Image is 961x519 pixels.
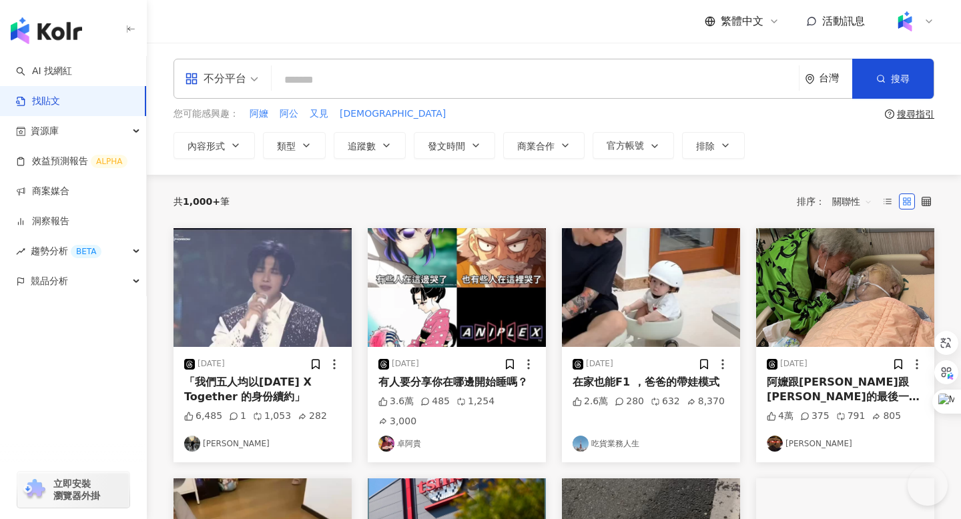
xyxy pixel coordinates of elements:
button: 搜尋 [852,59,934,99]
div: BETA [71,245,101,258]
div: 排序： [797,191,880,212]
a: 洞察報告 [16,215,69,228]
span: rise [16,247,25,256]
span: 發文時間 [428,141,465,151]
button: 追蹤數 [334,132,406,159]
img: KOL Avatar [767,436,783,452]
div: 台灣 [819,73,852,84]
span: 繁體中文 [721,14,763,29]
img: post-image [562,228,740,347]
div: 共 筆 [174,196,230,207]
div: 阿嬤跟[PERSON_NAME]跟[PERSON_NAME]的最後一句話 ：我會愛你一輩子 . . 阿公畢業快樂🎓 我以後還要當你的孫子ㄛ 你是最棒的阿公↖(^ω^)↗ [767,375,924,405]
div: 3,000 [378,415,416,428]
span: 1,000+ [183,196,220,207]
div: [DATE] [586,358,613,370]
div: 搜尋指引 [897,109,934,119]
a: searchAI 找網紅 [16,65,72,78]
span: 商業合作 [517,141,555,151]
span: 官方帳號 [607,140,644,151]
button: 排除 [682,132,745,159]
div: 有人要分享你在哪邊開始睡嗎？ [378,375,535,390]
button: 商業合作 [503,132,585,159]
img: chrome extension [21,479,47,500]
button: [DEMOGRAPHIC_DATA] [339,107,446,121]
img: logo [11,17,82,44]
div: 791 [836,410,866,423]
span: question-circle [885,109,894,119]
img: post-image [174,228,352,347]
button: 內容形式 [174,132,255,159]
span: 阿公 [280,107,298,121]
span: 立即安裝 瀏覽器外掛 [53,478,100,502]
span: 活動訊息 [822,15,865,27]
div: 6,485 [184,410,222,423]
span: 排除 [696,141,715,151]
div: [DATE] [198,358,225,370]
div: 不分平台 [185,68,246,89]
span: 類型 [277,141,296,151]
a: KOL Avatar[PERSON_NAME] [767,436,924,452]
span: [DEMOGRAPHIC_DATA] [340,107,446,121]
a: KOL Avatar吃貨業務人生 [573,436,729,452]
span: appstore [185,72,198,85]
div: 485 [420,395,450,408]
div: [DATE] [780,358,808,370]
img: Kolr%20app%20icon%20%281%29.png [892,9,918,34]
a: 效益預測報告ALPHA [16,155,127,168]
img: KOL Avatar [184,436,200,452]
img: post-image [368,228,546,347]
button: 類型 [263,132,326,159]
img: KOL Avatar [573,436,589,452]
a: KOL Avatar[PERSON_NAME] [184,436,341,452]
button: 阿嬤 [249,107,269,121]
span: 內容形式 [188,141,225,151]
div: [DATE] [392,358,419,370]
a: KOL Avatar卓阿貴 [378,436,535,452]
button: 發文時間 [414,132,495,159]
span: 競品分析 [31,266,68,296]
div: 1,053 [253,410,291,423]
div: 280 [615,395,644,408]
img: post-image [756,228,934,347]
span: 追蹤數 [348,141,376,151]
span: environment [805,74,815,84]
a: 商案媒合 [16,185,69,198]
span: 又見 [310,107,328,121]
div: 282 [298,410,327,423]
img: KOL Avatar [378,436,394,452]
div: 4萬 [767,410,793,423]
a: chrome extension立即安裝 瀏覽器外掛 [17,472,129,508]
div: 805 [872,410,901,423]
div: 「我們五人均以[DATE] X Together 的身份續約」 [184,375,341,405]
span: 搜尋 [891,73,910,84]
button: 阿公 [279,107,299,121]
span: 阿嬤 [250,107,268,121]
div: 375 [800,410,830,423]
div: 3.6萬 [378,395,414,408]
span: 關聯性 [832,191,872,212]
div: 1,254 [456,395,495,408]
iframe: Help Scout Beacon - Open [908,466,948,506]
div: 在家也能F1 ，爸爸的帶娃模式 [573,375,729,390]
div: 2.6萬 [573,395,608,408]
a: 找貼文 [16,95,60,108]
span: 趨勢分析 [31,236,101,266]
button: 官方帳號 [593,132,674,159]
div: 632 [651,395,680,408]
div: 1 [229,410,246,423]
span: 資源庫 [31,116,59,146]
span: 您可能感興趣： [174,107,239,121]
button: 又見 [309,107,329,121]
div: 8,370 [687,395,725,408]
